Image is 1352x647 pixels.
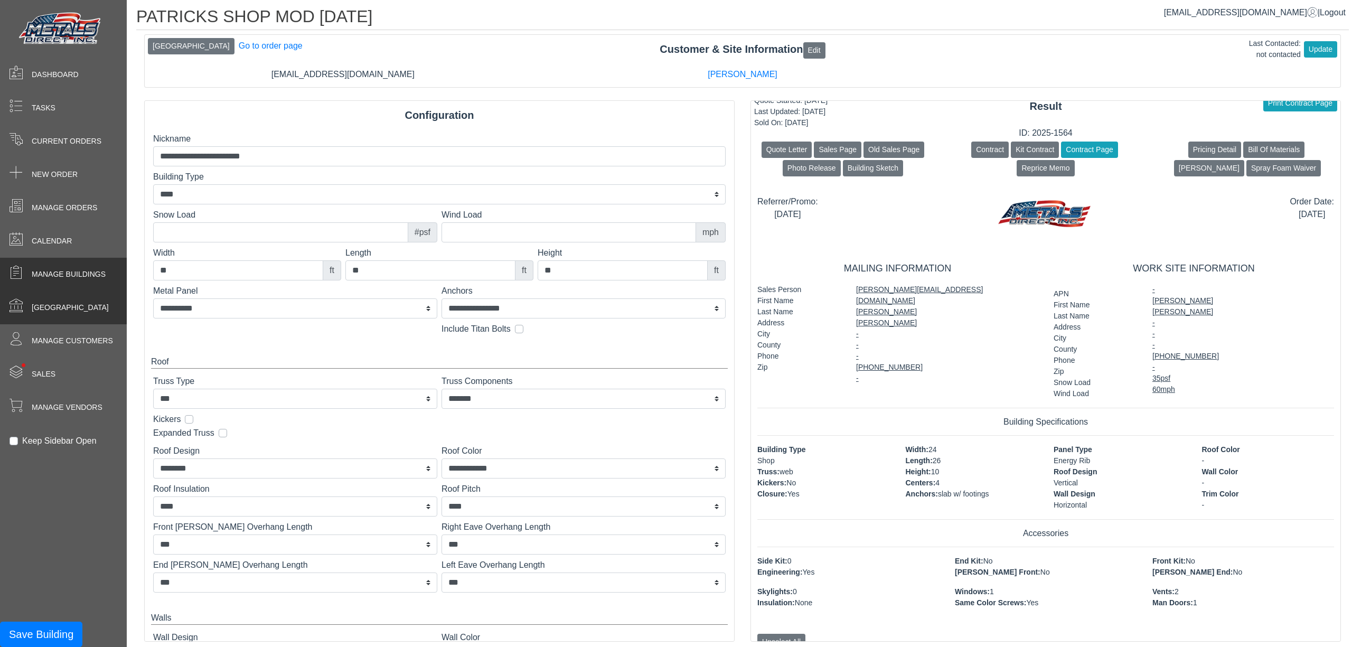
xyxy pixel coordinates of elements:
[757,557,787,565] span: Side Kit:
[153,285,437,297] label: Metal Panel
[239,41,303,50] a: Go to order page
[754,106,828,117] div: Last Updated: [DATE]
[906,490,938,498] span: Anchors:
[442,285,726,297] label: Anchors
[32,202,97,213] span: Manage Orders
[757,195,818,221] div: Referrer/Promo: [DATE]
[153,427,214,439] label: Expanded Truss
[10,348,37,382] span: •
[1290,195,1334,221] div: Order Date: [DATE]
[153,559,437,571] label: End [PERSON_NAME] Overhang Length
[1202,489,1335,500] div: Trim Color
[153,445,437,457] label: Roof Design
[754,117,828,128] div: Sold On: [DATE]
[757,455,890,466] div: Shop
[787,490,800,498] span: Yes
[856,284,1038,306] div: [PERSON_NAME][EMAIL_ADDRESS][DOMAIN_NAME]
[757,261,1038,276] div: Mailing Information
[757,490,787,498] span: Closure:
[145,41,1340,58] div: Customer & Site Information
[1152,568,1233,576] span: [PERSON_NAME] End:
[863,142,924,158] button: Old Sales Page
[707,260,726,280] div: ft
[786,479,796,487] span: No
[1054,455,1186,466] div: Energy Rib
[795,598,812,607] span: None
[442,375,726,388] label: Truss Components
[1054,466,1186,477] div: Roof Design
[1054,366,1137,377] div: Zip
[1054,299,1137,311] div: First Name
[1054,444,1186,455] div: Panel Type
[757,587,793,596] span: Skylights:
[153,631,437,644] label: Wall Design
[1011,142,1059,158] button: Kit Contract
[780,467,793,476] span: web
[1061,142,1118,158] button: Contract Page
[442,631,726,644] label: Wall Color
[143,68,543,81] div: [EMAIL_ADDRESS][DOMAIN_NAME]
[696,222,726,242] div: mph
[442,445,726,457] label: Roof Color
[153,521,437,533] label: Front [PERSON_NAME] Overhang Length
[757,479,786,487] span: Kickers:
[1054,322,1137,333] div: Address
[1249,38,1301,60] div: Last Contacted: not contacted
[1054,477,1186,489] div: Vertical
[757,340,840,351] div: County
[323,260,341,280] div: ft
[442,209,726,221] label: Wind Load
[151,612,728,625] div: Walls
[442,559,726,571] label: Left Eave Overhang Length
[990,587,994,596] span: 1
[803,42,825,59] button: Edit
[906,467,931,476] span: Height:
[757,295,840,306] div: First Name
[708,70,777,79] a: [PERSON_NAME]
[1152,557,1186,565] span: Front Kit:
[1054,288,1137,299] div: APN
[983,557,993,565] span: No
[1152,587,1175,596] span: Vents:
[32,302,109,313] span: [GEOGRAPHIC_DATA]
[1193,598,1197,607] span: 1
[856,317,1038,329] div: [PERSON_NAME]
[32,69,79,80] span: Dashboard
[442,323,511,335] label: Include Titan Bolts
[757,306,840,317] div: Last Name
[1152,598,1193,607] span: Man Doors:
[32,369,55,380] span: Sales
[1152,329,1334,340] div: -
[933,456,941,465] span: 26
[1186,557,1195,565] span: No
[856,351,1038,362] div: -
[931,467,940,476] span: 10
[1054,355,1137,366] div: Phone
[803,568,815,576] span: Yes
[1263,95,1337,111] button: Print Contract Page
[1054,311,1137,322] div: Last Name
[136,6,1349,30] h1: PATRICKS SHOP MOD [DATE]
[856,373,1038,384] div: -
[1152,284,1334,295] div: -
[32,335,113,346] span: Manage Customers
[1054,261,1334,276] div: Work Site Information
[1243,142,1304,158] button: Bill Of Materials
[757,351,840,362] div: Phone
[145,107,734,123] div: Configuration
[955,598,1026,607] span: Same Color Screws:
[1202,477,1335,489] div: -
[1026,598,1038,607] span: Yes
[1174,160,1244,176] button: [PERSON_NAME]
[762,142,812,158] button: Quote Letter
[1152,373,1334,384] div: 35psf
[793,587,797,596] span: 0
[148,38,234,54] button: [GEOGRAPHIC_DATA]
[751,127,1340,139] div: ID: 2025-1564
[1164,8,1318,17] span: [EMAIL_ADDRESS][DOMAIN_NAME]
[153,247,341,259] label: Width
[151,355,728,369] div: Roof
[906,445,928,454] span: Width:
[955,587,990,596] span: Windows:
[1202,466,1335,477] div: Wall Color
